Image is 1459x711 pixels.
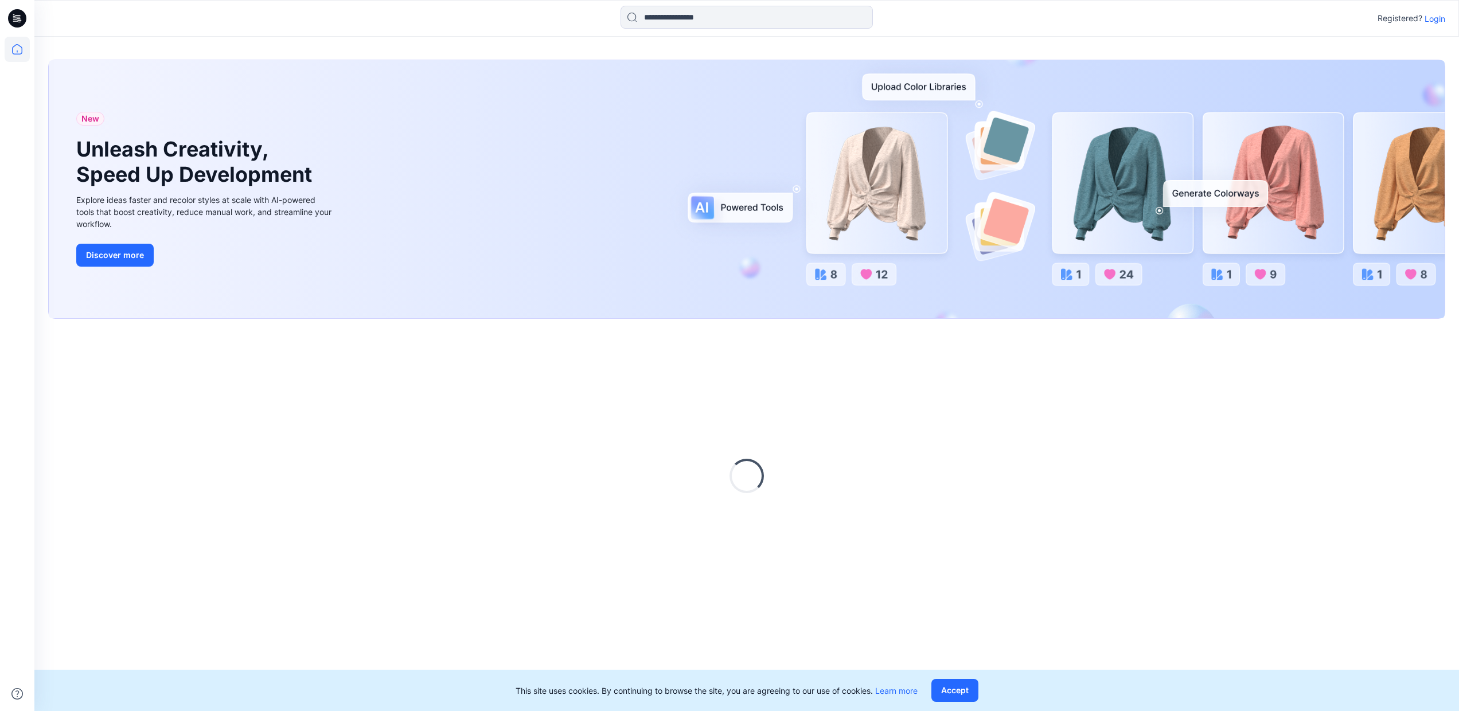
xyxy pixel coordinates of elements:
[1425,13,1445,25] p: Login
[516,685,918,697] p: This site uses cookies. By continuing to browse the site, you are agreeing to our use of cookies.
[76,244,154,267] button: Discover more
[76,137,317,186] h1: Unleash Creativity, Speed Up Development
[76,244,334,267] a: Discover more
[875,686,918,696] a: Learn more
[76,194,334,230] div: Explore ideas faster and recolor styles at scale with AI-powered tools that boost creativity, red...
[81,112,99,126] span: New
[1378,11,1422,25] p: Registered?
[931,679,978,702] button: Accept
